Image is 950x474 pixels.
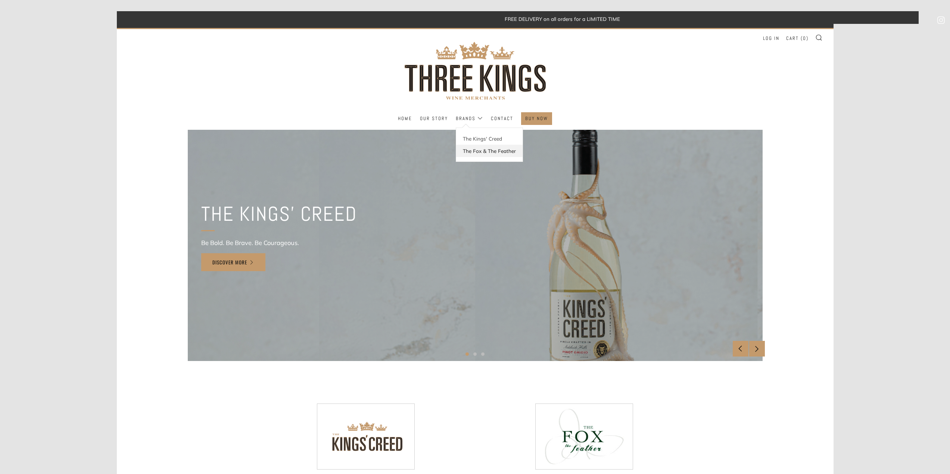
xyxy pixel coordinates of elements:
a: BUY NOW [525,113,548,125]
a: The Fox & The Feather [456,145,523,157]
a: Cart (0) [786,32,809,44]
span: 0 [803,35,806,41]
a: The Kings' Creed [456,132,523,145]
button: 3 [481,352,485,356]
a: Brands [456,113,483,125]
button: 1 [465,352,469,356]
a: Contact [491,113,513,125]
a: Home [398,113,412,125]
a: Log in [763,32,779,44]
a: Our Story [420,113,448,125]
p: FREE DELIVERY on all orders for a LIMITED TIME [206,11,919,24]
p: Be Bold. Be Brave. Be Courageous. [201,236,357,249]
a: DISCOVER MORE [201,253,265,271]
button: 2 [473,352,477,356]
img: three kings wine merchants [401,29,550,112]
h2: THE KINGS' CREED [201,202,357,226]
